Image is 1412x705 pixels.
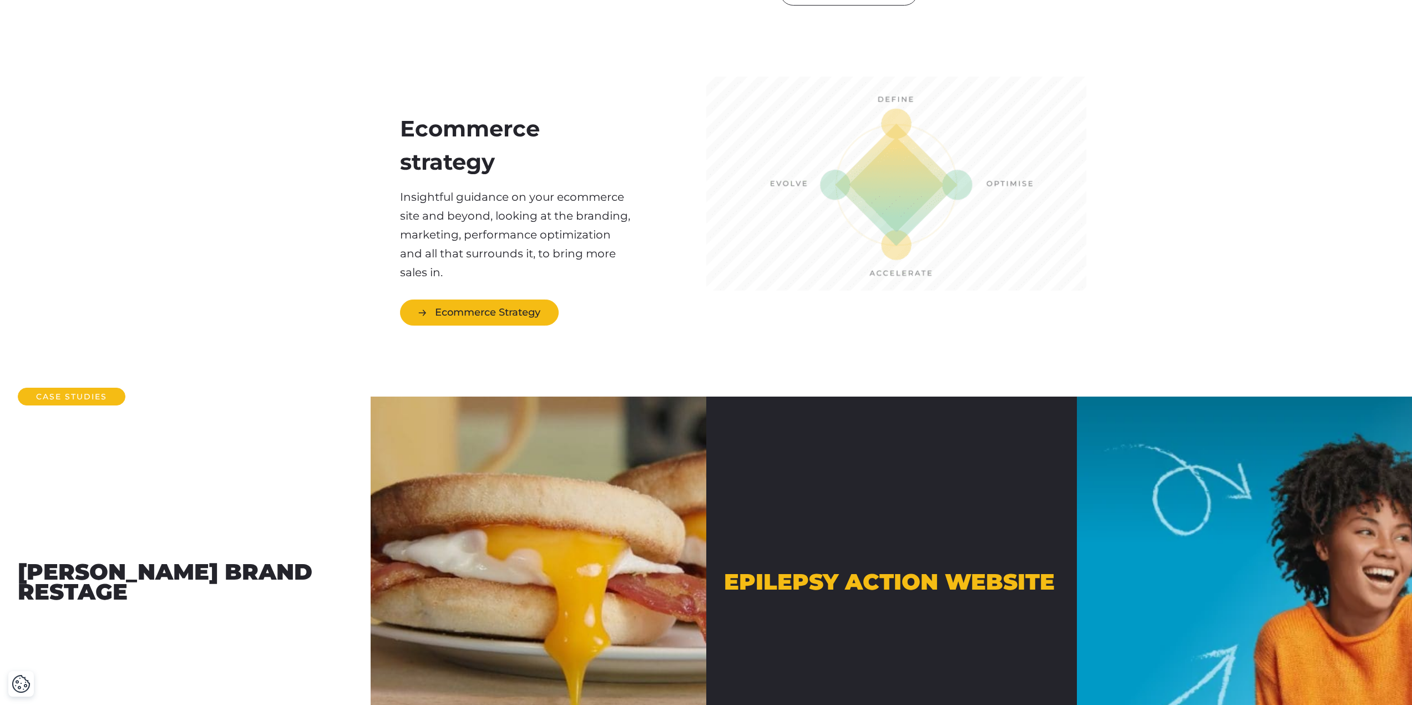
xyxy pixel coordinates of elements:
img: Revisit consent button [12,674,31,693]
button: Cookie Settings [12,674,31,693]
img: ecommerce-strategy [706,77,1086,291]
a: Ecommerce Strategy [400,300,559,326]
h2: Ecommerce strategy [400,112,632,179]
span: Insightful guidance on your ecommerce site and beyond, looking at the branding, marketing, perfor... [400,190,630,279]
h2: Case Studies [18,388,125,405]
